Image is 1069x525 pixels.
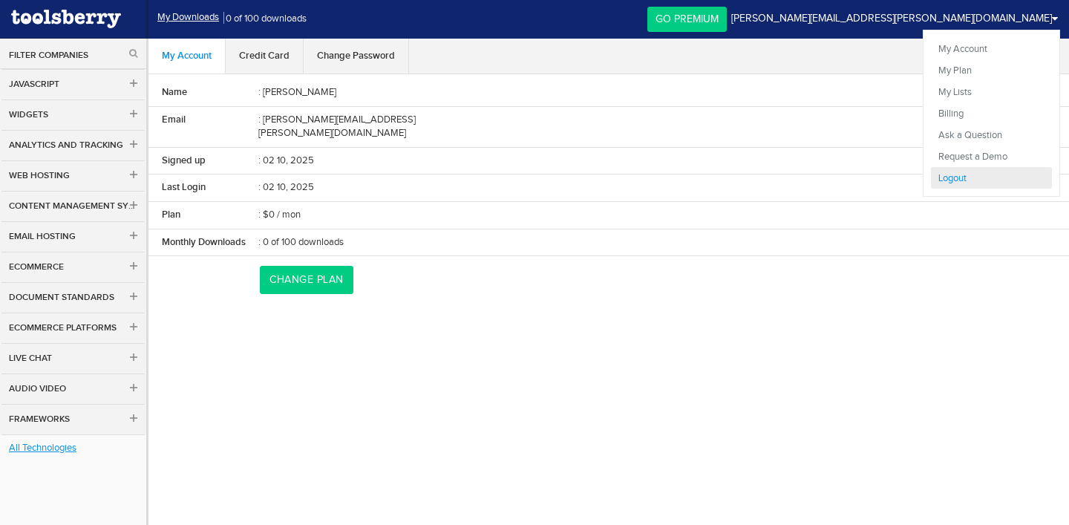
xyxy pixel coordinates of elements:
[258,113,451,140] li: : [PERSON_NAME][EMAIL_ADDRESS][PERSON_NAME][DOMAIN_NAME]
[931,81,1052,102] a: My Lists
[258,235,451,250] li: : 0 of 100 downloads
[931,167,1052,189] a: Logout
[157,10,219,25] a: My Downloads
[148,39,226,74] a: My Account
[931,146,1052,167] a: Request a Demo
[226,39,304,74] a: Credit Card
[226,9,307,26] span: 0 of 100 downloads
[162,208,258,222] li: Plan
[931,59,1052,81] a: My Plan
[258,208,451,222] li: : $0 / mon
[11,10,121,28] img: Toolsberry
[931,38,1052,59] a: My Account
[162,235,258,250] li: Monthly Downloads
[931,124,1052,146] a: Ask a Question
[260,266,353,294] a: Change Plan
[931,102,1052,124] a: Billing
[162,180,258,195] li: Last Login
[647,7,727,32] a: Go Premium
[258,85,451,100] li: : [PERSON_NAME]
[258,154,451,168] li: : 02 10, 2025
[304,39,409,74] a: Change Password
[731,7,1058,30] a: [PERSON_NAME][EMAIL_ADDRESS][PERSON_NAME][DOMAIN_NAME]
[162,154,258,168] li: Signed up
[258,180,451,195] li: : 02 10, 2025
[162,113,258,127] li: Email
[9,49,137,62] button: Filter Companies
[162,85,258,100] li: Name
